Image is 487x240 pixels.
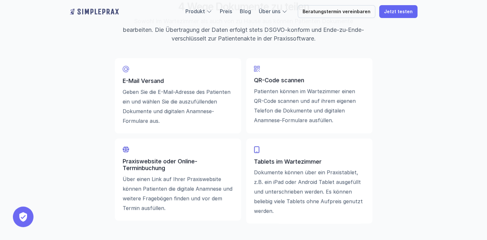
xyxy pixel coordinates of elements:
p: Jetzt testen [384,9,413,14]
p: Über einen Link auf Ihrer Praxiswebsite können Patienten die digitale Anamnese und weitere Frageb... [123,174,233,213]
a: Produkt [185,8,205,14]
p: Sowohl im Wartezimmer als auch von zu Hause aus können Patienten Dokumente bearbeiten. Die Übertr... [123,17,364,43]
p: Dokumente können über ein Praxistablet, z.B. ein iPad oder Android Tablet ausgefüllt und untersch... [254,168,365,216]
a: Blog [240,8,251,14]
a: Beratungstermin vereinbaren [298,5,375,18]
p: QR-Code scannen [254,77,365,84]
p: Praxiswebsite oder Online-Terminbuchung [123,158,233,172]
p: Tablets im Wartezimmer [254,158,365,165]
p: E-Mail Versand [123,78,233,85]
a: Über uns [259,8,280,14]
p: Beratungstermin vereinbaren [303,9,370,14]
p: Geben Sie die E-Mail-Adresse des Patienten ein und wählen Sie die auszufüllenden Dokumente und di... [123,87,233,126]
a: Preis [220,8,232,14]
p: Patienten können im Wartezimmer einen QR-Code scannen und auf ihrem eigenen Telefon die Dokumente... [254,87,365,125]
a: Jetzt testen [379,5,417,18]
